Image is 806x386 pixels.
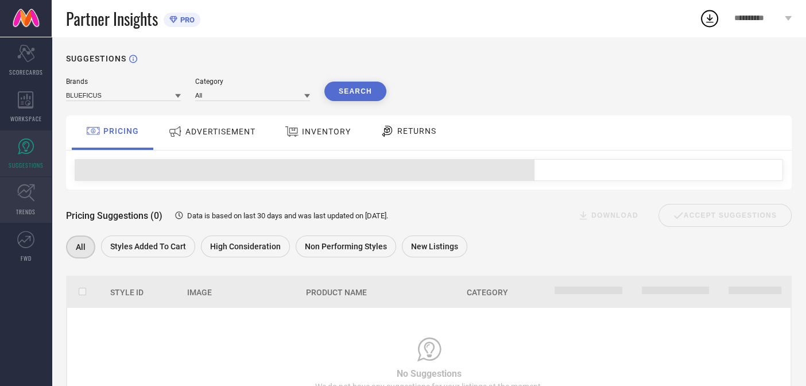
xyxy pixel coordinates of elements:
[324,82,386,101] button: Search
[658,204,792,227] div: Accept Suggestions
[66,54,126,63] h1: SUGGESTIONS
[110,288,144,297] span: Style Id
[66,210,162,221] span: Pricing Suggestions (0)
[76,242,86,252] span: All
[177,16,195,24] span: PRO
[397,126,436,136] span: RETURNS
[9,161,44,169] span: SUGGESTIONS
[9,68,43,76] span: SCORECARDS
[187,211,388,220] span: Data is based on last 30 days and was last updated on [DATE] .
[16,207,36,216] span: TRENDS
[66,78,181,86] div: Brands
[411,242,458,251] span: New Listings
[467,288,508,297] span: Category
[10,114,42,123] span: WORKSPACE
[185,127,255,136] span: ADVERTISEMENT
[103,126,139,136] span: PRICING
[699,8,720,29] div: Open download list
[305,242,387,251] span: Non Performing Styles
[110,242,186,251] span: Styles Added To Cart
[195,78,310,86] div: Category
[302,127,351,136] span: INVENTORY
[210,242,281,251] span: High Consideration
[397,368,462,379] span: No Suggestions
[306,288,367,297] span: Product Name
[187,288,212,297] span: Image
[66,7,158,30] span: Partner Insights
[21,254,32,263] span: FWD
